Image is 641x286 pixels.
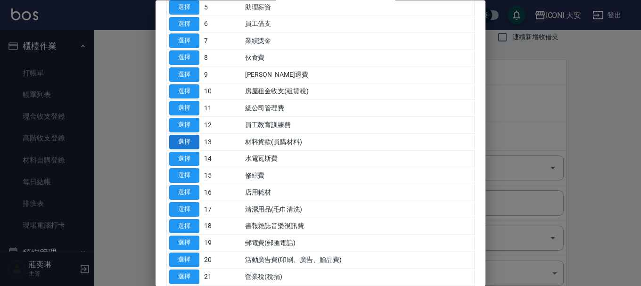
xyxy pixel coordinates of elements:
[169,84,199,99] button: 選擇
[169,236,199,251] button: 選擇
[202,235,243,252] td: 19
[202,83,243,100] td: 10
[169,270,199,284] button: 選擇
[202,167,243,184] td: 15
[243,49,474,66] td: 伙食費
[202,184,243,201] td: 16
[202,33,243,49] td: 7
[202,201,243,218] td: 17
[202,49,243,66] td: 8
[202,269,243,286] td: 21
[169,101,199,116] button: 選擇
[202,151,243,168] td: 14
[243,167,474,184] td: 修繕費
[243,184,474,201] td: 店用耗材
[202,117,243,134] td: 12
[169,34,199,49] button: 選擇
[169,186,199,200] button: 選擇
[243,83,474,100] td: 房屋租金收支(租賃稅)
[243,218,474,235] td: 書報雜誌音樂視訊費
[243,134,474,151] td: 材料貨款(員購材料)
[169,17,199,32] button: 選擇
[243,33,474,49] td: 業績獎金
[169,152,199,166] button: 選擇
[243,66,474,83] td: [PERSON_NAME]退費
[243,235,474,252] td: 郵電費(郵匯電話)
[202,100,243,117] td: 11
[243,117,474,134] td: 員工教育訓練費
[202,134,243,151] td: 13
[169,202,199,217] button: 選擇
[169,253,199,268] button: 選擇
[243,151,474,168] td: 水電瓦斯費
[169,219,199,234] button: 選擇
[243,252,474,269] td: 活動廣告費(印刷、廣告、贈品費)
[243,269,474,286] td: 營業稅(稅捐)
[169,67,199,82] button: 選擇
[243,16,474,33] td: 員工借支
[202,16,243,33] td: 6
[202,66,243,83] td: 9
[169,169,199,183] button: 選擇
[202,252,243,269] td: 20
[202,218,243,235] td: 18
[169,135,199,149] button: 選擇
[243,201,474,218] td: 清潔用品(毛巾清洗)
[169,118,199,133] button: 選擇
[243,100,474,117] td: 總公司管理費
[169,51,199,65] button: 選擇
